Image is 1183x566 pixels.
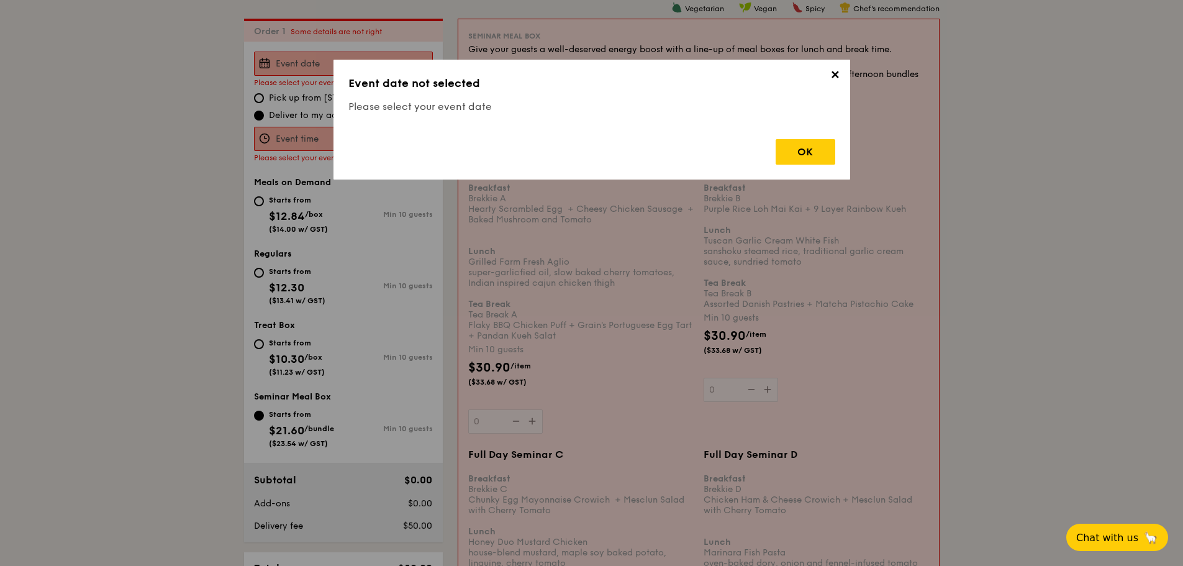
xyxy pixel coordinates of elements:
span: Chat with us [1076,532,1138,544]
span: ✕ [827,68,844,86]
button: Chat with us🦙 [1066,524,1168,551]
h4: Please select your event date [348,99,835,114]
div: OK [776,139,835,165]
span: 🦙 [1143,531,1158,545]
h3: Event date not selected [348,75,835,92]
